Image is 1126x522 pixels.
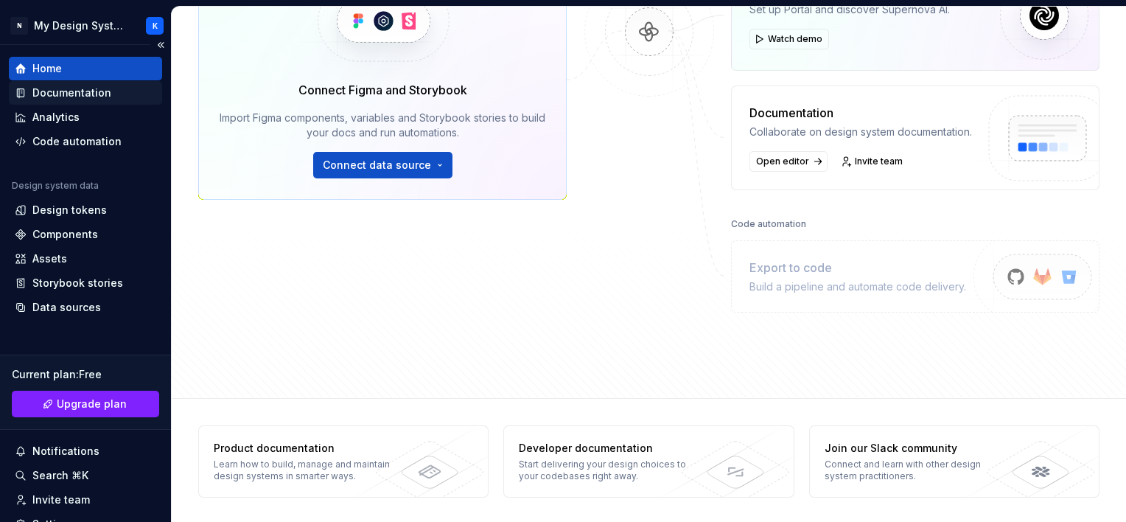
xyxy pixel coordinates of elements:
[9,130,162,153] a: Code automation
[768,33,822,45] span: Watch demo
[9,464,162,487] button: Search ⌘K
[9,247,162,271] a: Assets
[9,296,162,319] a: Data sources
[749,2,967,17] div: Set up Portal and discover Supernova AI.
[749,151,828,172] a: Open editor
[825,441,1012,456] div: Join our Slack community
[749,104,972,122] div: Documentation
[313,152,452,178] button: Connect data source
[214,441,401,456] div: Product documentation
[12,391,159,417] button: Upgrade plan
[220,111,545,140] div: Import Figma components, variables and Storybook stories to build your docs and run automations.
[519,441,706,456] div: Developer documentation
[9,439,162,463] button: Notifications
[825,459,1012,482] div: Connect and learn with other design system practitioners.
[12,180,99,192] div: Design system data
[153,20,158,32] div: K
[298,81,467,99] div: Connect Figma and Storybook
[749,29,829,49] button: Watch demo
[32,134,122,149] div: Code automation
[32,251,67,266] div: Assets
[855,156,903,167] span: Invite team
[9,223,162,246] a: Components
[9,198,162,222] a: Design tokens
[32,300,101,315] div: Data sources
[9,81,162,105] a: Documentation
[32,110,80,125] div: Analytics
[756,156,809,167] span: Open editor
[32,61,62,76] div: Home
[32,227,98,242] div: Components
[32,468,88,483] div: Search ⌘K
[34,18,128,33] div: My Design System
[9,105,162,129] a: Analytics
[9,57,162,80] a: Home
[198,425,489,498] a: Product documentationLearn how to build, manage and maintain design systems in smarter ways.
[519,459,706,482] div: Start delivering your design choices to your codebases right away.
[214,459,401,482] div: Learn how to build, manage and maintain design systems in smarter ways.
[731,214,806,234] div: Code automation
[32,203,107,217] div: Design tokens
[10,17,28,35] div: N
[32,444,99,459] div: Notifications
[32,493,90,507] div: Invite team
[3,10,168,41] button: NMy Design SystemK
[749,279,966,294] div: Build a pipeline and automate code delivery.
[32,86,111,100] div: Documentation
[749,259,966,276] div: Export to code
[323,158,431,173] span: Connect data source
[150,35,171,55] button: Collapse sidebar
[9,271,162,295] a: Storybook stories
[836,151,909,172] a: Invite team
[809,425,1099,498] a: Join our Slack communityConnect and learn with other design system practitioners.
[57,397,127,411] span: Upgrade plan
[12,367,159,382] div: Current plan : Free
[749,125,972,139] div: Collaborate on design system documentation.
[9,488,162,512] a: Invite team
[503,425,794,498] a: Developer documentationStart delivering your design choices to your codebases right away.
[32,276,123,290] div: Storybook stories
